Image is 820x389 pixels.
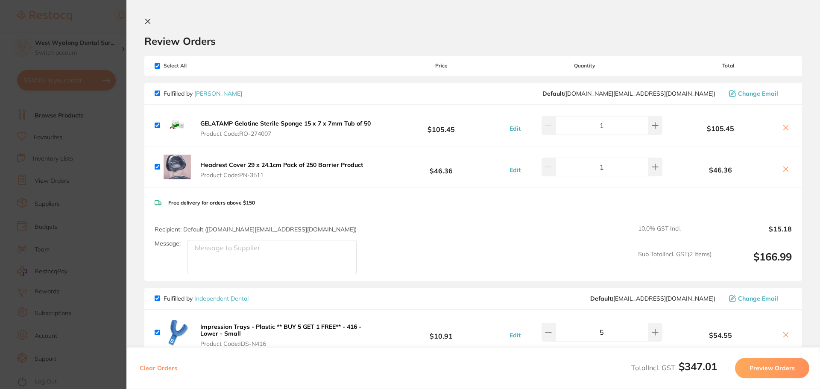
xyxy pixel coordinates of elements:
[200,323,361,337] b: Impression Trays - Plastic ** BUY 5 GET 1 FREE** - 416 - Lower - Small
[144,35,802,47] h2: Review Orders
[507,125,523,132] button: Edit
[168,200,255,206] p: Free delivery for orders above $150
[718,251,792,274] output: $166.99
[638,225,712,244] span: 10.0 % GST Incl.
[378,325,505,340] b: $10.91
[738,90,778,97] span: Change Email
[164,295,249,302] p: Fulfilled by
[194,295,249,302] a: Independent Dental
[164,153,191,181] img: NGFvdnNpag
[200,130,371,137] span: Product Code: RO-274007
[718,225,792,244] output: $15.18
[726,295,792,302] button: Change Email
[665,125,776,132] b: $105.45
[638,251,712,274] span: Sub Total Incl. GST ( 2 Items)
[200,120,371,127] b: GELATAMP Gelatine Sterile Sponge 15 x 7 x 7mm Tub of 50
[198,323,378,348] button: Impression Trays - Plastic ** BUY 5 GET 1 FREE** - 416 - Lower - Small Product Code:IDS-N416
[200,172,363,178] span: Product Code: PN-3511
[665,63,792,69] span: Total
[198,161,366,179] button: Headrest Cover 29 x 24.1cm Pack of 250 Barrier Product Product Code:PN-3511
[590,295,715,302] span: orders@independentdental.com.au
[200,161,363,169] b: Headrest Cover 29 x 24.1cm Pack of 250 Barrier Product
[164,319,191,346] img: dnA3Nmd1Mg
[738,295,778,302] span: Change Email
[590,295,612,302] b: Default
[155,240,181,247] label: Message:
[200,340,375,347] span: Product Code: IDS-N416
[164,112,191,139] img: d2lsYTJreQ
[155,63,240,69] span: Select All
[542,90,715,97] span: customer.care@henryschein.com.au
[507,331,523,339] button: Edit
[137,358,180,378] button: Clear Orders
[194,90,242,97] a: [PERSON_NAME]
[378,63,505,69] span: Price
[542,90,564,97] b: Default
[378,117,505,133] b: $105.45
[665,166,776,174] b: $46.36
[198,120,373,137] button: GELATAMP Gelatine Sterile Sponge 15 x 7 x 7mm Tub of 50 Product Code:RO-274007
[378,159,505,175] b: $46.36
[726,90,792,97] button: Change Email
[505,63,665,69] span: Quantity
[164,90,242,97] p: Fulfilled by
[735,358,809,378] button: Preview Orders
[155,225,357,233] span: Recipient: Default ( [DOMAIN_NAME][EMAIL_ADDRESS][DOMAIN_NAME] )
[665,331,776,339] b: $54.55
[679,360,717,373] b: $347.01
[631,363,717,372] span: Total Incl. GST
[507,166,523,174] button: Edit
